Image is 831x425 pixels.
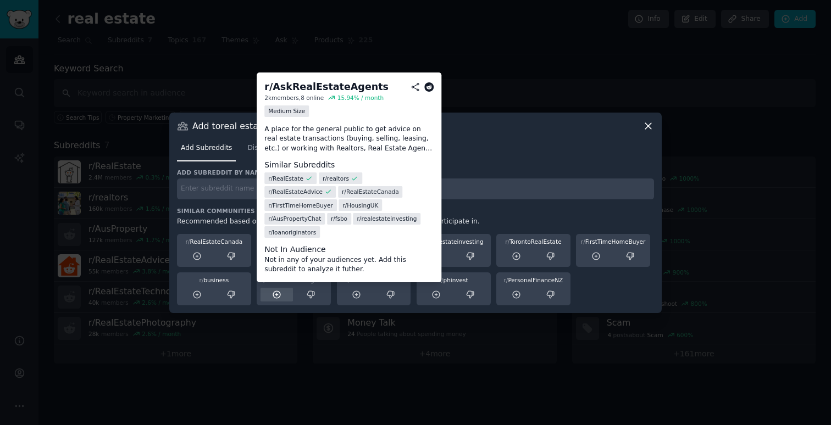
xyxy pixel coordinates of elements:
div: r/ AskRealEstateAgents [264,80,389,94]
span: r/ realestateinvesting [357,215,417,222]
div: TorontoRealEstate [500,238,567,245]
a: Discover Communities [243,139,327,162]
span: r/ FirstTimeHomeBuyer [268,202,333,209]
span: r/ RealEstateCanada [342,188,399,195]
span: r/ [200,277,204,283]
dt: Not In Audience [264,244,434,255]
span: r/ [581,238,585,245]
span: Discover Communities [247,143,323,153]
span: r/ AusPropertyChat [268,215,321,222]
div: 15.94 % / month [337,94,384,102]
h3: Add subreddit by name [177,169,654,176]
span: r/ HousingUK [342,202,378,209]
input: Enter subreddit name and press enter [177,178,654,200]
dt: Similar Subreddits [264,159,434,171]
div: Medium Size [264,105,309,117]
div: business [181,276,247,284]
div: RealEstateCanada [181,238,247,245]
div: PersonalFinanceNZ [500,276,567,284]
span: Add Subreddits [181,143,232,153]
span: r/ [504,277,508,283]
dd: Not in any of your audiences yet. Add this subreddit to analyze it futher. [264,255,434,275]
div: phinvest [420,276,487,284]
a: Add Subreddits [177,139,236,162]
span: r/ [261,277,265,283]
span: r/ [345,277,350,283]
span: r/ [505,238,509,245]
span: r/ RealEstate [268,175,303,182]
div: FirstTimeHomeBuyer [580,238,646,245]
h3: Similar Communities [177,207,654,215]
span: r/ RealEstateAdvice [268,188,323,195]
div: realestateinvesting [420,238,487,245]
span: r/ [439,277,444,283]
div: Recommended based on communities that members of your audience also participate in. [177,217,654,227]
span: r/ realtors [323,175,349,182]
span: r/ [186,238,190,245]
h3: Add to real estate [192,120,267,132]
p: A place for the general public to get advice on real estate transactions (buying, selling, leasin... [264,125,434,154]
span: r/ fsbo [331,215,347,222]
span: r/ loanoriginators [268,228,316,236]
div: 2k members, 8 online [264,94,324,102]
